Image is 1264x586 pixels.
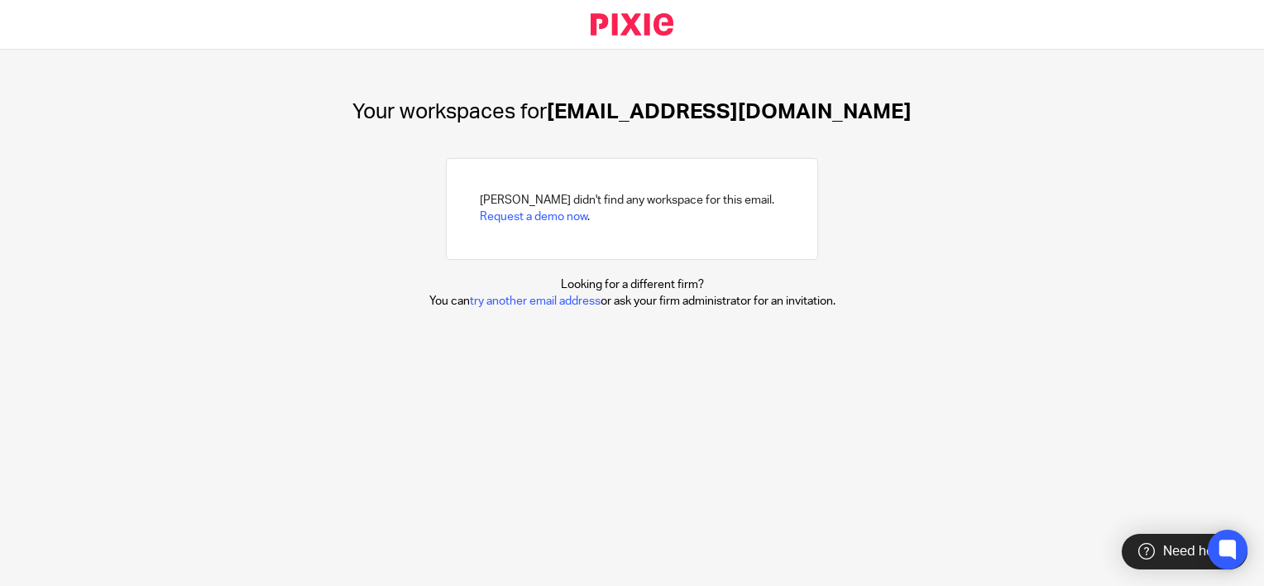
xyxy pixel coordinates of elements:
p: Looking for a different firm? You can or ask your firm administrator for an invitation. [429,276,835,310]
a: try another email address [470,295,601,307]
h2: [PERSON_NAME] didn't find any workspace for this email. . [480,192,774,226]
h1: [EMAIL_ADDRESS][DOMAIN_NAME] [352,99,912,125]
a: Request a demo now [480,211,587,223]
span: Your workspaces for [352,101,547,122]
div: Need help? [1122,534,1247,569]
